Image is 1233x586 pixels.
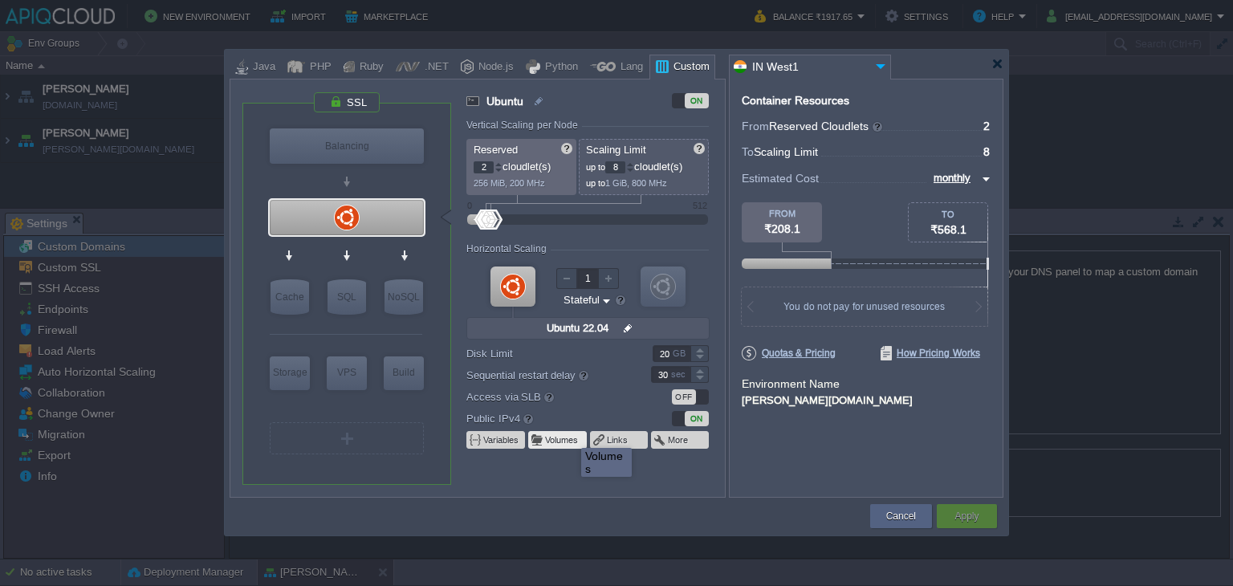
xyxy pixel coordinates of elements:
[545,433,580,446] button: Volumes
[328,279,366,315] div: SQL Databases
[693,201,707,210] div: 512
[270,356,310,389] div: Storage
[742,209,822,218] div: FROM
[673,346,689,361] div: GB
[742,95,849,107] div: Container Resources
[305,55,332,79] div: PHP
[466,345,629,362] label: Disk Limit
[466,409,629,427] label: Public IPv4
[909,210,987,219] div: TO
[466,366,629,384] label: Sequential restart delay
[586,157,703,173] p: cloudlet(s)
[270,128,424,164] div: Load Balancer
[983,120,990,132] span: 2
[886,508,916,524] button: Cancel
[742,377,840,390] label: Environment Name
[474,157,571,173] p: cloudlet(s)
[327,356,367,390] div: Elastic VPS
[585,450,628,475] div: Volumes
[474,178,545,188] span: 256 MiB, 200 MHz
[668,433,690,446] button: More
[930,223,966,236] span: ₹568.1
[466,388,629,405] label: Access via SLB
[270,128,424,164] div: Balancing
[607,433,629,446] button: Links
[586,162,605,172] span: up to
[742,346,836,360] span: Quotas & Pricing
[586,178,605,188] span: up to
[669,55,710,79] div: Custom
[685,411,709,426] div: ON
[384,356,424,389] div: Build
[467,201,472,210] div: 0
[764,222,800,235] span: ₹208.1
[328,279,366,315] div: SQL
[327,356,367,389] div: VPS
[355,55,384,79] div: Ruby
[769,120,884,132] span: Reserved Cloudlets
[742,120,769,132] span: From
[474,55,514,79] div: Node.js
[685,93,709,108] div: ON
[474,144,518,156] span: Reserved
[983,145,990,158] span: 8
[586,144,646,156] span: Scaling Limit
[385,279,423,315] div: NoSQL Databases
[540,55,578,79] div: Python
[754,145,818,158] span: Scaling Limit
[270,356,310,390] div: Storage Containers
[270,200,424,235] div: Ubuntu
[271,279,309,315] div: Cache
[742,169,819,187] span: Estimated Cost
[466,243,551,254] div: Horizontal Scaling
[605,178,667,188] span: 1 GiB, 800 MHz
[248,55,275,79] div: Java
[881,346,980,360] span: How Pricing Works
[671,367,689,382] div: sec
[672,389,696,405] div: OFF
[270,422,424,454] div: Create New Layer
[954,508,979,524] button: Apply
[466,120,582,131] div: Vertical Scaling per Node
[742,392,991,406] div: [PERSON_NAME][DOMAIN_NAME]
[483,433,520,446] button: Variables
[616,55,643,79] div: Lang
[384,356,424,390] div: Build Node
[385,279,423,315] div: NoSQL
[420,55,449,79] div: .NET
[742,145,754,158] span: To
